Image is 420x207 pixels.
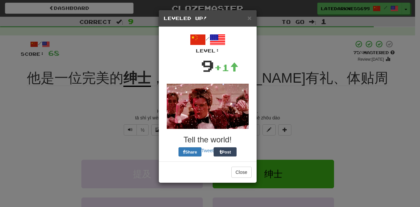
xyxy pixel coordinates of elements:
div: / [164,32,252,54]
div: Level: [164,48,252,54]
button: Close [247,14,251,21]
span: × [247,14,251,22]
button: Share [178,147,201,156]
img: kevin-bacon-45c228efc3db0f333faed3a78f19b6d7c867765aaadacaa7c55ae667c030a76f.gif [167,84,249,129]
a: Tweet [201,148,214,153]
button: Post [214,147,237,156]
div: 9 [201,54,214,77]
h3: Tell the world! [164,135,252,144]
div: +1 [214,61,239,74]
h5: Leveled Up! [164,15,252,22]
button: Close [231,167,252,178]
